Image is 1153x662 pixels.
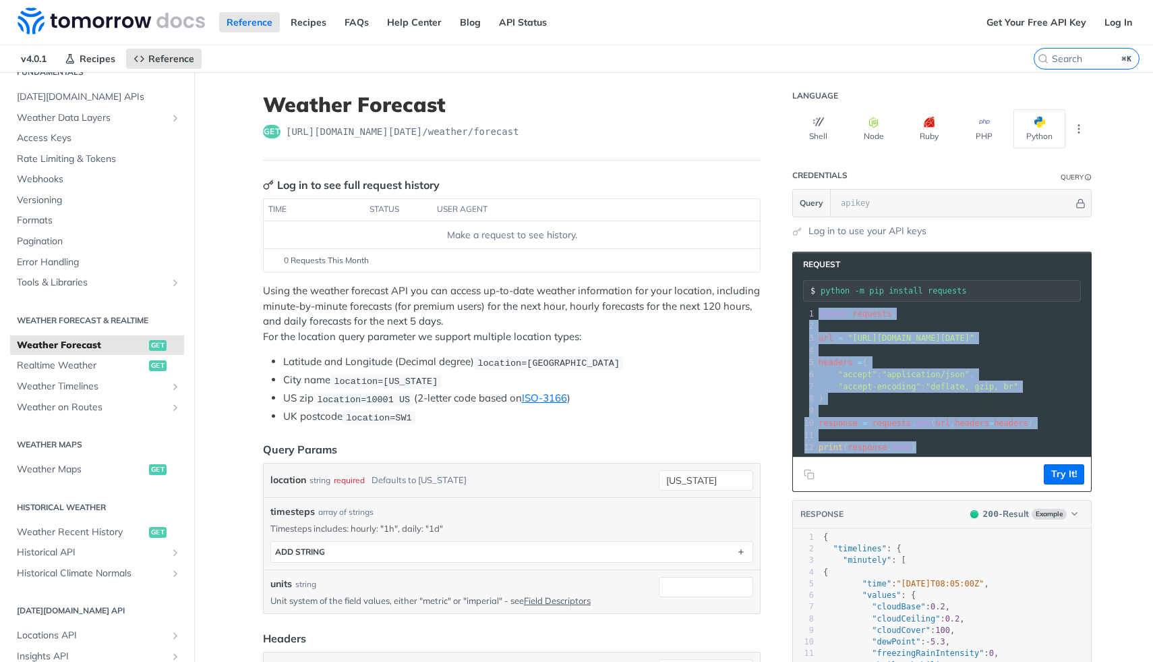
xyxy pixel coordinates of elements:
[970,510,978,518] span: 200
[793,320,816,332] div: 2
[792,170,848,181] div: Credentials
[891,443,911,452] span: text
[10,231,184,252] a: Pagination
[838,382,921,391] span: "accept-encoding"
[13,49,54,69] span: v4.0.1
[149,527,167,538] span: get
[17,526,146,539] span: Weather Recent History
[793,648,814,659] div: 11
[10,211,184,231] a: Formats
[819,443,916,452] span: ( . )
[819,333,833,343] span: url
[10,190,184,211] a: Versioning
[848,109,899,148] button: Node
[792,90,838,101] div: Language
[858,358,862,367] span: =
[853,309,892,319] span: requests
[17,173,181,186] span: Webhooks
[848,443,887,452] span: response
[793,578,814,590] div: 5
[10,543,184,563] a: Historical APIShow subpages for Historical API
[823,555,906,565] span: : [
[271,542,752,562] button: ADD string
[346,412,411,422] span: location=SW1
[283,373,761,388] li: City name
[1038,53,1048,64] svg: Search
[838,333,843,343] span: =
[819,443,843,452] span: print
[17,463,146,476] span: Weather Maps
[793,429,816,441] div: 11
[872,614,940,624] span: "cloudCeiling"
[452,12,488,32] a: Blog
[848,333,974,343] span: "[URL][DOMAIN_NAME][DATE]"
[793,543,814,555] div: 2
[793,590,814,601] div: 6
[17,235,181,248] span: Pagination
[17,111,167,125] span: Weather Data Layers
[793,555,814,566] div: 3
[57,49,123,69] a: Recipes
[148,53,194,65] span: Reference
[17,214,181,227] span: Formats
[10,377,184,397] a: Weather TimelinesShow subpages for Weather Timelines
[270,522,753,534] p: Timesteps includes: hourly: "1h", daily: "1d"
[823,568,828,577] span: {
[522,391,567,404] a: ISO-3166
[793,356,816,368] div: 5
[10,149,184,169] a: Rate Limiting & Tokens
[337,12,376,32] a: FAQs
[17,90,181,104] span: [DATE][DOMAIN_NAME] APIs
[862,590,901,600] span: "values"
[935,626,950,635] span: 100
[149,360,167,371] span: get
[334,470,365,490] div: required
[263,283,761,344] p: Using the weather forecast API you can access up-to-date weather information for your location, i...
[10,501,184,514] h2: Historical Weather
[372,470,467,490] div: Defaults to [US_STATE]
[283,409,761,424] li: UK postcode
[834,190,1073,217] input: apikey
[10,335,184,356] a: Weather Forecastget
[170,547,181,558] button: Show subpages for Historical API
[930,602,945,611] span: 0.2
[823,579,989,588] span: : ,
[819,370,974,379] span: : ,
[793,405,816,417] div: 9
[317,394,410,404] span: location=10001 US
[170,277,181,288] button: Show subpages for Tools & Libraries
[10,605,184,617] h2: [DATE][DOMAIN_NAME] API
[800,507,844,521] button: RESPONSE
[264,199,365,221] th: time
[17,339,146,352] span: Weather Forecast
[819,358,867,367] span: {
[1061,172,1084,182] div: Query
[793,567,814,578] div: 4
[17,194,181,207] span: Versioning
[10,252,184,273] a: Error Handling
[903,109,955,148] button: Ruby
[477,358,620,368] span: location=[GEOGRAPHIC_DATA]
[286,125,519,138] span: https://api.tomorrow.io/v4/weather/forecast
[149,464,167,475] span: get
[263,92,761,117] h1: Weather Forecast
[17,256,181,269] span: Error Handling
[989,418,994,428] span: =
[1069,119,1089,139] button: More Languages
[10,356,184,376] a: Realtime Weatherget
[149,340,167,351] span: get
[17,401,167,414] span: Weather on Routes
[823,614,965,624] span: : ,
[793,532,814,543] div: 1
[793,441,816,453] div: 12
[275,547,325,557] div: ADD string
[793,381,816,393] div: 7
[295,578,316,590] div: string
[958,109,1010,148] button: PHP
[1013,109,1065,148] button: Python
[270,577,292,591] label: units
[872,649,984,658] span: "freezingRainIntensity"
[979,12,1094,32] a: Get Your Free API Key
[309,470,330,490] div: string
[318,506,374,518] div: array of strings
